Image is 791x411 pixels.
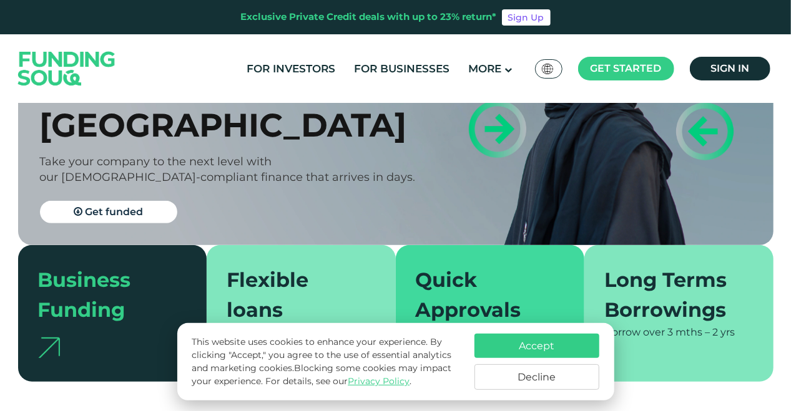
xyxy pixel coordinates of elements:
span: Sign in [710,62,749,74]
a: For Investors [243,59,338,79]
button: Decline [474,364,599,390]
span: Get started [591,62,662,74]
p: This website uses cookies to enhance your experience. By clicking "Accept," you agree to the use ... [192,336,461,388]
div: SMEs in the [GEOGRAPHIC_DATA] [40,66,418,145]
a: Sign Up [502,9,551,26]
span: Get funded [85,206,143,218]
img: SA Flag [542,64,553,74]
a: Sign in [690,57,770,80]
img: arrow [38,337,60,358]
span: 3 mths – 2 yrs [667,326,735,338]
div: Exclusive Private Credit deals with up to 23% return* [241,10,497,24]
span: Blocking some cookies may impact your experience. [192,362,451,387]
span: More [468,62,501,75]
div: Long Terms Borrowings [604,265,739,325]
a: Get funded [40,201,177,223]
span: Take your company to the next level with our [DEMOGRAPHIC_DATA]-compliant finance that arrives in... [40,155,416,184]
a: For Businesses [351,59,453,79]
div: Business Funding [38,265,172,325]
a: Privacy Policy [348,375,410,387]
div: Flexible loans [227,265,361,325]
span: For details, see our . [265,375,411,387]
span: Borrow over [604,326,665,338]
div: Quick Approvals [416,265,550,325]
img: Logo [6,37,128,100]
button: Accept [474,334,599,358]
